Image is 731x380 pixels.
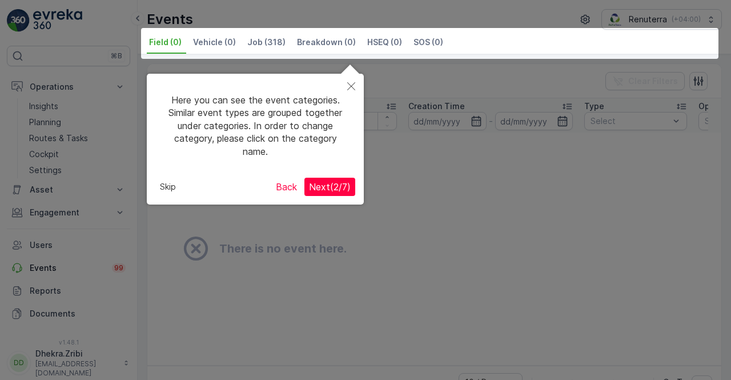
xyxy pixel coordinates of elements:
[339,74,364,100] button: Close
[155,82,355,169] div: Here you can see the event categories. Similar event types are grouped together under categories....
[155,178,180,195] button: Skip
[271,178,302,196] button: Back
[304,178,355,196] button: Next
[309,181,351,193] span: Next ( 2 / 7 )
[147,74,364,205] div: Here you can see the event categories. Similar event types are grouped together under categories....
